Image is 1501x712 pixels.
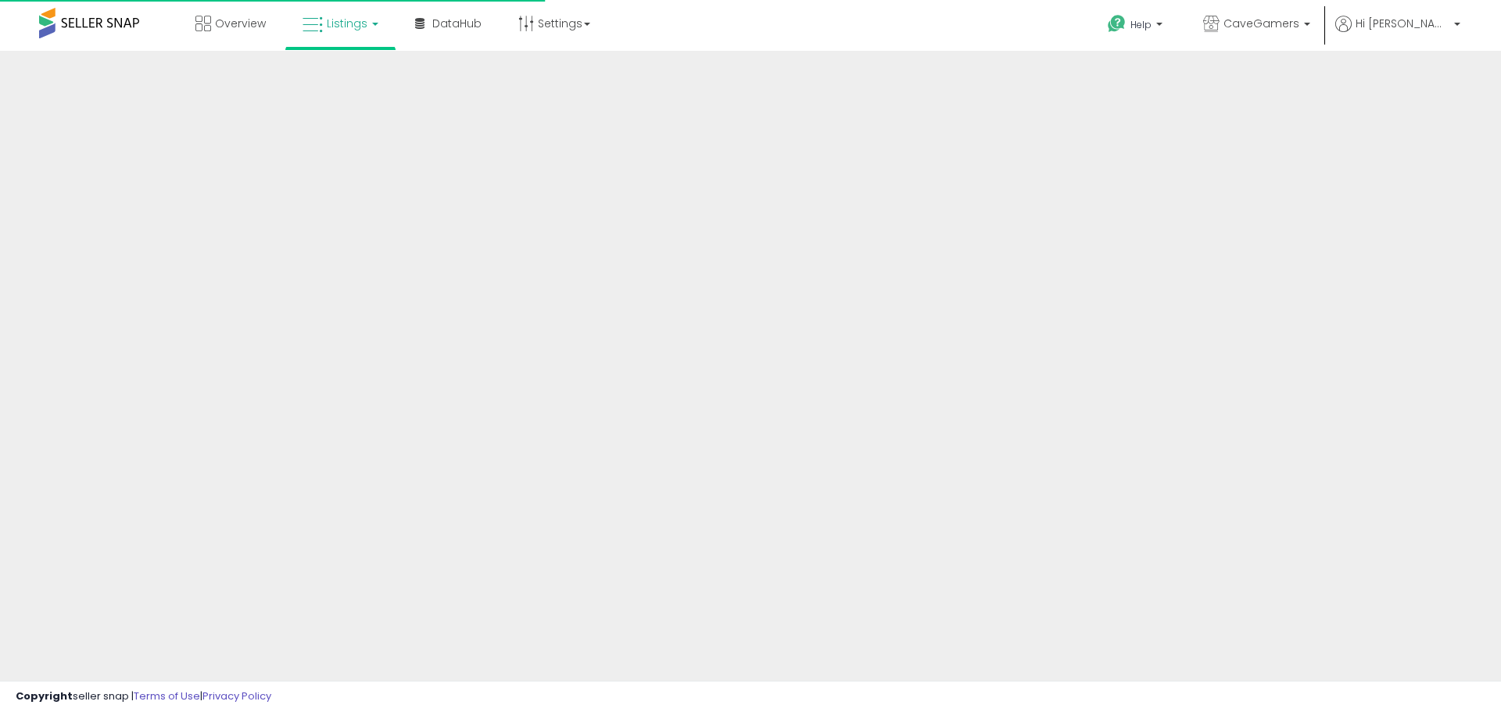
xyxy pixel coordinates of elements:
a: Privacy Policy [202,689,271,703]
a: Help [1095,2,1178,51]
span: Help [1130,18,1152,31]
i: Get Help [1107,14,1127,34]
span: Hi [PERSON_NAME] [1356,16,1449,31]
div: seller snap | | [16,689,271,704]
span: Overview [215,16,266,31]
span: Listings [327,16,367,31]
strong: Copyright [16,689,73,703]
a: Terms of Use [134,689,200,703]
a: Hi [PERSON_NAME] [1335,16,1460,51]
span: DataHub [432,16,482,31]
span: CaveGamers [1223,16,1299,31]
